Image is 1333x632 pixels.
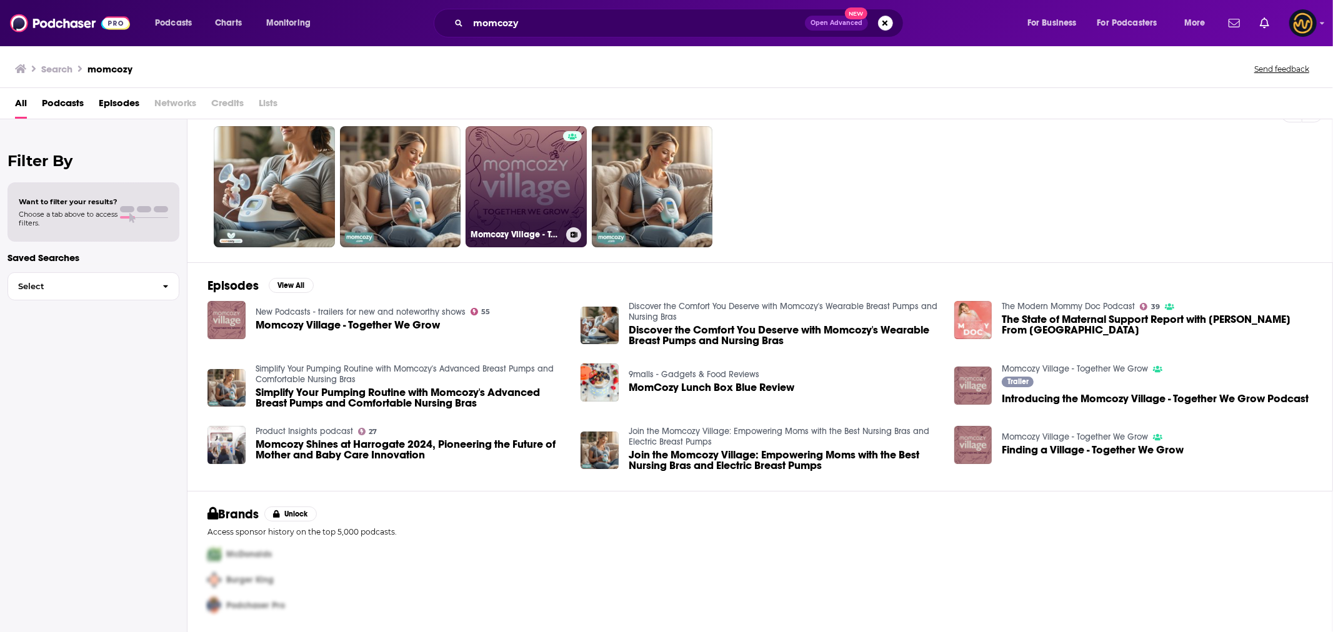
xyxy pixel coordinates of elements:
span: Simplify Your Pumping Routine with Momcozy's Advanced Breast Pumps and Comfortable Nursing Bras [256,387,566,408]
a: Show notifications dropdown [1255,12,1274,34]
span: Want to filter your results? [19,197,117,206]
a: 27 [358,428,377,435]
span: Trailer [1007,378,1029,385]
img: Third Pro Logo [202,593,226,618]
h2: Filter By [7,152,179,170]
span: More [1184,14,1206,32]
a: Join the Momcozy Village: Empowering Moms with the Best Nursing Bras and Electric Breast Pumps [629,426,929,447]
button: Unlock [264,506,317,521]
a: Join the Momcozy Village: Empowering Moms with the Best Nursing Bras and Electric Breast Pumps [629,450,939,471]
a: Finding a Village - Together We Grow [1002,445,1184,455]
span: Select [8,282,152,290]
input: Search podcasts, credits, & more... [468,13,805,33]
img: First Pro Logo [202,541,226,567]
span: Burger King [226,575,274,585]
a: Introducing the Momcozy Village - Together We Grow Podcast [1002,393,1309,404]
a: 39 [1140,303,1160,310]
img: The State of Maternal Support Report with Lalaina Rabary From Momcozy [954,301,992,339]
a: Momcozy Village - Together We Grow [256,320,440,330]
span: Logged in as LowerStreet [1289,9,1317,37]
span: Monitoring [266,14,311,32]
a: Charts [207,13,249,33]
a: 55 [471,308,491,315]
span: 55 [481,309,490,315]
img: Momcozy Village - Together We Grow [207,301,246,339]
img: Second Pro Logo [202,567,226,593]
img: Podchaser - Follow, Share and Rate Podcasts [10,11,130,35]
span: Lists [259,93,277,119]
span: Credits [211,93,244,119]
span: Podchaser Pro [226,600,285,611]
a: Simplify Your Pumping Routine with Momcozy's Advanced Breast Pumps and Comfortable Nursing Bras [256,363,554,385]
a: Podcasts [42,93,84,119]
button: Send feedback [1251,64,1313,74]
button: Open AdvancedNew [805,16,868,31]
a: Discover the Comfort You Deserve with Momcozy's Wearable Breast Pumps and Nursing Bras [629,325,939,346]
a: Show notifications dropdown [1224,12,1245,34]
img: Introducing the Momcozy Village - Together We Grow Podcast [954,367,992,405]
span: 27 [369,429,377,435]
img: MomCozy Lunch Box Blue Review [581,363,619,402]
a: MomCozy Lunch Box Blue Review [629,382,794,393]
img: Momcozy Shines at Harrogate 2024, Pioneering the Future of Mother and Baby Care Innovation [207,426,246,464]
h2: Brands [207,506,259,522]
a: EpisodesView All [207,278,314,294]
span: For Podcasters [1097,14,1157,32]
a: Episodes [99,93,139,119]
h3: Search [41,63,72,75]
span: 39 [1151,304,1160,310]
button: open menu [146,13,208,33]
span: Networks [154,93,196,119]
a: Product Insights podcast [256,426,353,437]
a: All [15,93,27,119]
h3: Momcozy Village - Together We Grow [471,229,561,240]
p: Access sponsor history on the top 5,000 podcasts. [207,527,1312,536]
button: open menu [1089,13,1176,33]
a: 9malls - Gadgets & Food Reviews [629,369,759,380]
a: Momcozy Village - Together We Grow [466,126,587,247]
a: The State of Maternal Support Report with Lalaina Rabary From Momcozy [1002,314,1312,335]
span: The State of Maternal Support Report with [PERSON_NAME] From [GEOGRAPHIC_DATA] [1002,314,1312,335]
button: open menu [1019,13,1092,33]
button: open menu [257,13,327,33]
span: Charts [215,14,242,32]
button: Show profile menu [1289,9,1317,37]
button: Select [7,272,179,300]
a: Discover the Comfort You Deserve with Momcozy's Wearable Breast Pumps and Nursing Bras [629,301,937,322]
h3: momcozy [87,63,132,75]
img: Discover the Comfort You Deserve with Momcozy's Wearable Breast Pumps and Nursing Bras [581,307,619,345]
a: New Podcasts - trailers for new and noteworthy shows [256,307,466,317]
p: Saved Searches [7,252,179,264]
img: Simplify Your Pumping Routine with Momcozy's Advanced Breast Pumps and Comfortable Nursing Bras [207,369,246,407]
button: open menu [1176,13,1221,33]
img: Join the Momcozy Village: Empowering Moms with the Best Nursing Bras and Electric Breast Pumps [581,432,619,470]
span: Open Advanced [811,20,862,26]
div: Search podcasts, credits, & more... [446,9,916,37]
h2: Episodes [207,278,259,294]
button: View All [269,278,314,293]
span: Choose a tab above to access filters. [19,210,117,227]
a: The Modern Mommy Doc Podcast [1002,301,1135,312]
img: Finding a Village - Together We Grow [954,426,992,464]
img: User Profile [1289,9,1317,37]
span: For Business [1027,14,1077,32]
span: McDonalds [226,549,272,560]
a: Momcozy Shines at Harrogate 2024, Pioneering the Future of Mother and Baby Care Innovation [256,439,566,460]
span: New [845,7,867,19]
